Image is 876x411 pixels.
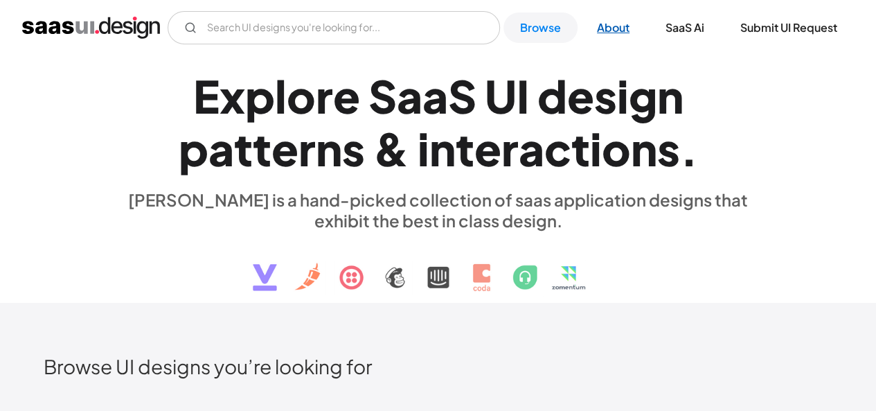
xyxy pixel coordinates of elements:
div: g [629,69,657,123]
div: e [333,69,360,123]
a: home [22,17,160,39]
div: x [220,69,245,123]
div: n [316,122,342,175]
div: e [567,69,594,123]
form: Email Form [168,11,500,44]
div: e [474,122,501,175]
div: a [397,69,422,123]
div: r [316,69,333,123]
h2: Browse UI designs you’re looking for [44,354,832,378]
div: s [342,122,365,175]
div: l [275,69,287,123]
div: r [501,122,519,175]
div: s [657,122,680,175]
div: i [590,122,602,175]
div: o [602,122,631,175]
div: n [429,122,456,175]
h1: Explore SaaS UI design patterns & interactions. [120,69,757,176]
div: e [271,122,298,175]
a: About [580,12,646,43]
a: Browse [503,12,578,43]
div: [PERSON_NAME] is a hand-picked collection of saas application designs that exhibit the best in cl... [120,189,757,231]
div: n [657,69,683,123]
div: E [193,69,220,123]
div: p [179,122,208,175]
div: a [422,69,448,123]
div: n [631,122,657,175]
div: i [418,122,429,175]
div: I [517,69,529,123]
div: & [373,122,409,175]
img: text, icon, saas logo [229,231,648,303]
div: . [680,122,698,175]
div: i [617,69,629,123]
div: t [571,122,590,175]
div: t [253,122,271,175]
div: r [298,122,316,175]
div: t [456,122,474,175]
div: S [368,69,397,123]
div: c [544,122,571,175]
div: a [208,122,234,175]
a: Submit UI Request [724,12,854,43]
div: a [519,122,544,175]
a: SaaS Ai [649,12,721,43]
div: S [448,69,476,123]
div: s [594,69,617,123]
div: p [245,69,275,123]
div: t [234,122,253,175]
input: Search UI designs you're looking for... [168,11,500,44]
div: d [537,69,567,123]
div: o [287,69,316,123]
div: U [485,69,517,123]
